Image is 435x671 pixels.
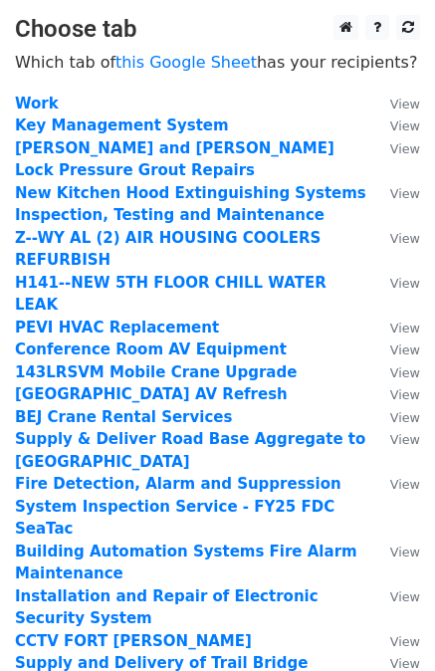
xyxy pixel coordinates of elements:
[370,632,420,650] a: View
[390,477,420,492] small: View
[390,321,420,335] small: View
[390,634,420,649] small: View
[15,475,341,538] a: Fire Detection, Alarm and Suppression System Inspection Service - FY25 FDC SeaTac
[390,231,420,246] small: View
[390,118,420,133] small: View
[15,587,319,628] a: Installation and Repair of Electronic Security System
[15,385,288,403] a: [GEOGRAPHIC_DATA] AV Refresh
[370,363,420,381] a: View
[370,587,420,605] a: View
[370,543,420,560] a: View
[15,139,334,180] a: [PERSON_NAME] and [PERSON_NAME] Lock Pressure Grout Repairs
[370,274,420,292] a: View
[370,116,420,134] a: View
[15,274,326,315] a: H141--NEW 5TH FLOOR CHILL WATER LEAK
[15,408,232,426] a: BEJ Crane Rental Services
[15,52,420,73] p: Which tab of has your recipients?
[390,432,420,447] small: View
[390,276,420,291] small: View
[370,430,420,448] a: View
[370,139,420,157] a: View
[15,340,287,358] a: Conference Room AV Equipment
[370,319,420,336] a: View
[390,387,420,402] small: View
[390,545,420,559] small: View
[370,385,420,403] a: View
[390,656,420,671] small: View
[390,186,420,201] small: View
[115,53,257,72] a: this Google Sheet
[390,97,420,112] small: View
[15,229,321,270] a: Z--WY AL (2) AIR HOUSING COOLERS REFURBISH
[15,184,366,225] a: New Kitchen Hood Extinguishing Systems Inspection, Testing and Maintenance
[370,408,420,426] a: View
[370,340,420,358] a: View
[370,229,420,247] a: View
[15,319,219,336] a: PEVI HVAC Replacement
[370,475,420,493] a: View
[15,543,357,583] a: Building Automation Systems Fire Alarm Maintenance
[390,589,420,604] small: View
[15,363,297,381] a: 143LRSVM Mobile Crane Upgrade
[15,116,229,134] a: Key Management System
[390,141,420,156] small: View
[370,95,420,112] a: View
[15,430,365,471] a: Supply & Deliver Road Base Aggregate to [GEOGRAPHIC_DATA]
[15,632,252,650] a: CCTV FORT [PERSON_NAME]
[390,410,420,425] small: View
[15,95,59,112] a: Work
[370,184,420,202] a: View
[15,15,420,44] h3: Choose tab
[390,342,420,357] small: View
[390,365,420,380] small: View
